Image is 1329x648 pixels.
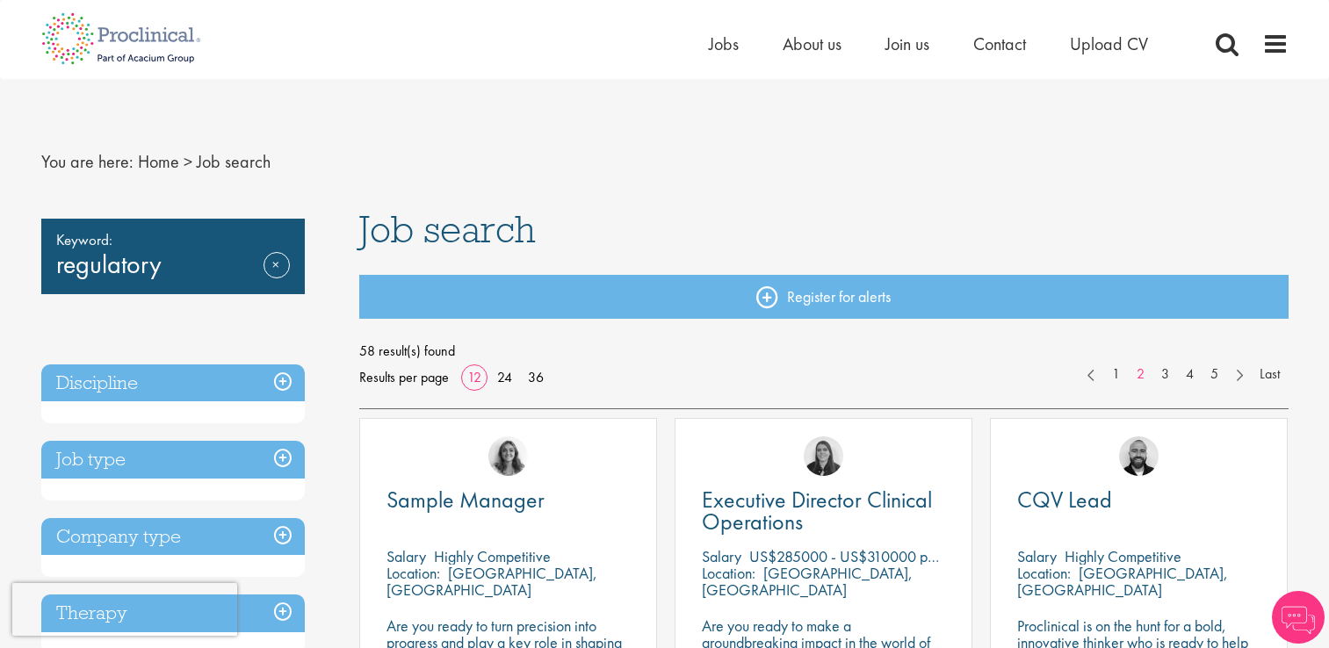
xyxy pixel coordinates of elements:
a: 24 [491,368,518,386]
a: 1 [1103,364,1129,385]
span: Results per page [359,364,449,391]
img: Chatbot [1272,591,1325,644]
h3: Company type [41,518,305,556]
span: Location: [386,563,440,583]
p: US$285000 - US$310000 per annum [749,546,983,566]
img: Ciara Noble [804,436,843,476]
span: Job search [197,150,271,173]
span: Job search [359,205,536,253]
span: You are here: [41,150,134,173]
span: Salary [1017,546,1057,566]
a: Upload CV [1070,32,1148,55]
a: 5 [1202,364,1227,385]
a: CQV Lead [1017,489,1260,511]
h3: Discipline [41,364,305,402]
span: Keyword: [56,227,290,252]
a: Register for alerts [359,275,1289,319]
a: Contact [973,32,1026,55]
a: 4 [1177,364,1203,385]
p: [GEOGRAPHIC_DATA], [GEOGRAPHIC_DATA] [702,563,913,600]
h3: Job type [41,441,305,479]
a: 12 [461,368,488,386]
span: 58 result(s) found [359,338,1289,364]
span: Location: [1017,563,1071,583]
p: [GEOGRAPHIC_DATA], [GEOGRAPHIC_DATA] [1017,563,1228,600]
a: Sample Manager [386,489,630,511]
span: > [184,150,192,173]
span: Executive Director Clinical Operations [702,485,932,536]
span: CQV Lead [1017,485,1112,515]
a: 3 [1152,364,1178,385]
p: Highly Competitive [434,546,551,566]
a: 2 [1128,364,1153,385]
a: breadcrumb link [138,150,179,173]
p: [GEOGRAPHIC_DATA], [GEOGRAPHIC_DATA] [386,563,597,600]
img: Jackie Cerchio [488,436,528,476]
span: Salary [702,546,741,566]
span: Location: [702,563,755,583]
a: Remove [264,252,290,303]
iframe: reCAPTCHA [12,583,237,636]
a: Jobs [709,32,739,55]
a: 36 [522,368,550,386]
span: Sample Manager [386,485,545,515]
span: Salary [386,546,426,566]
a: Executive Director Clinical Operations [702,489,945,533]
img: Jordan Kiely [1119,436,1159,476]
a: About us [783,32,841,55]
div: regulatory [41,219,305,294]
a: Last [1251,364,1289,385]
a: Join us [885,32,929,55]
p: Highly Competitive [1065,546,1181,566]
